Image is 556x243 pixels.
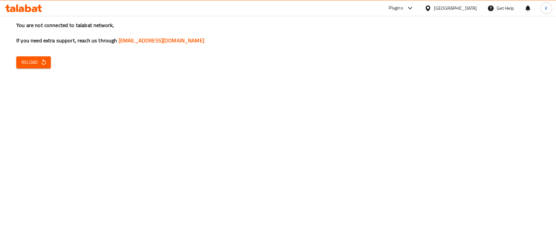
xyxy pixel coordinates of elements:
[16,21,540,44] h3: You are not connected to talabat network, If you need extra support, reach us through
[21,58,46,66] span: Reload
[16,56,51,68] button: Reload
[389,4,403,12] div: Plugins
[119,36,204,45] a: [EMAIL_ADDRESS][DOMAIN_NAME]
[434,5,477,12] div: [GEOGRAPHIC_DATA]
[545,5,548,12] span: K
